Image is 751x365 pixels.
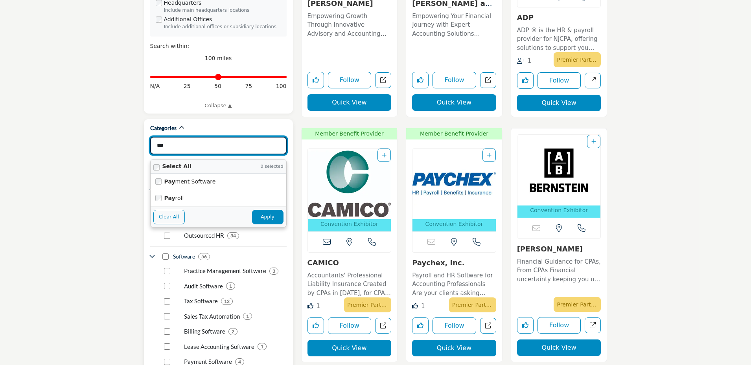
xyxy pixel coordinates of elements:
[150,124,177,132] h2: Categories
[487,152,491,158] a: Add To List
[316,303,320,310] span: 1
[412,10,496,39] a: Empowering Your Financial Journey with Expert Accounting Solutions Specializing in accounting ser...
[480,318,496,334] a: Open paychex in new tab
[228,328,237,335] div: 2 Results For Billing Software
[452,299,493,310] p: Premier Partner
[173,253,195,260] h4: Software: Accounting sotware, tax software, workflow, etc.
[198,253,210,260] div: 56 Results For Software
[164,178,175,185] strong: Pay
[245,82,252,90] span: 75
[517,72,534,89] button: Like listing
[164,328,170,335] input: Select Billing Software checkbox
[347,299,388,310] p: Premier Partner
[307,317,324,334] button: Like listing
[238,359,241,365] b: 4
[230,233,236,238] b: 34
[412,12,496,39] p: Empowering Your Financial Journey with Expert Accounting Solutions Specializing in accounting ser...
[150,42,287,50] div: Search within:
[184,297,218,306] p: Tax Software: Filing, prep, workflow software
[227,232,239,239] div: 34 Results For Outsourced HR
[517,57,532,66] div: Followers
[412,259,496,267] h3: Paychex, Inc.
[307,12,392,39] p: Empowering Growth Through Innovative Advisory and Accounting Solutions This forward-thinking, tec...
[307,269,392,298] a: Accountants' Professional Liability Insurance Created by CPAs in [DATE], for CPAs, CAMICO provide...
[537,317,581,334] button: Follow
[307,10,392,39] a: Empowering Growth Through Innovative Advisory and Accounting Solutions This forward-thinking, tec...
[184,231,224,240] p: Outsourced HR: Benefits, compliance, recruiting help
[307,72,324,88] button: Like listing
[409,130,500,138] span: Member Benefit Provider
[229,283,232,289] b: 1
[184,327,225,336] p: Billing Software: Invoicing, accounts receivable
[517,245,583,253] a: [PERSON_NAME]
[307,303,313,309] i: Like
[150,102,287,110] a: Collapse ▲
[184,282,223,291] p: Audit Software: Automation tools for auditors
[517,24,601,53] a: ADP ® is the HR & payroll provider for NJCPA, offering solutions to support you and your clients ...
[164,343,170,350] input: Select Lease Accounting Software checkbox
[164,268,170,274] input: Select Practice Management Software checkbox
[307,259,339,267] a: CAMICO
[162,162,191,171] label: Select All
[184,312,240,321] p: Sales Tax Automation: Returns, compliance workflow
[261,344,263,349] b: 1
[307,340,392,356] button: Quick View
[184,82,191,90] span: 25
[214,82,221,90] span: 50
[164,195,175,201] strong: Pay
[164,177,282,187] label: ment Software
[164,313,170,319] input: Select Sales Tax Automation checkbox
[276,82,287,90] span: 100
[412,94,496,111] button: Quick View
[307,94,392,111] button: Quick View
[164,298,170,304] input: Select Tax Software checkbox
[205,55,232,61] span: 100 miles
[557,54,598,65] p: Premier Partner
[591,138,596,145] a: Add To List
[162,253,169,260] input: Select Software checkbox
[201,254,207,259] b: 56
[517,26,601,53] p: ADP ® is the HR & payroll provider for NJCPA, offering solutions to support you and your clients ...
[412,317,429,334] button: Like listing
[252,210,283,224] button: Apply
[304,130,395,138] span: Member Benefit Provider
[517,13,534,22] a: ADP
[261,163,283,170] span: 0 selected
[224,299,230,304] b: 12
[375,318,391,334] a: Open camico in new tab
[530,206,588,215] p: Convention Exhibitor
[221,298,233,305] div: 12 Results For Tax Software
[412,303,418,309] i: Like
[184,342,254,351] p: Lease Accounting Software
[517,135,601,205] img: Bernstein
[328,317,372,334] button: Follow
[308,149,391,231] a: Open Listing in new tab
[585,317,601,334] a: Open bernstein in new tab
[557,299,598,310] p: Premier Partner
[150,137,287,154] input: Search Category
[320,220,378,228] p: Convention Exhibitor
[243,313,252,320] div: 1 Results For Sales Tax Automation
[246,314,249,319] b: 1
[272,268,275,274] b: 3
[412,149,496,231] a: Open Listing in new tab
[164,193,282,203] label: roll
[307,259,392,267] h3: CAMICO
[517,135,601,218] a: Open Listing in new tab
[164,24,281,31] div: Include additional offices or subsidiary locations
[517,317,534,334] button: Like listing
[412,149,496,219] img: Paychex, Inc.
[382,152,387,158] a: Add To List
[517,95,601,111] button: Quick View
[412,269,496,298] a: Payroll and HR Software for Accounting Professionals Are your clients asking more questions about...
[412,72,429,88] button: Like listing
[153,210,185,224] button: Clear All
[412,340,496,356] button: Quick View
[164,15,212,24] label: Additional Offices
[328,72,372,88] button: Follow
[517,13,601,22] h3: ADP
[480,72,496,88] a: Open magone-and-company-pc in new tab
[517,339,601,356] button: Quick View
[517,257,601,284] p: Financial Guidance for CPAs, From CPAs Financial uncertainty keeping you up at night? [PERSON_NAM...
[433,317,476,334] button: Follow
